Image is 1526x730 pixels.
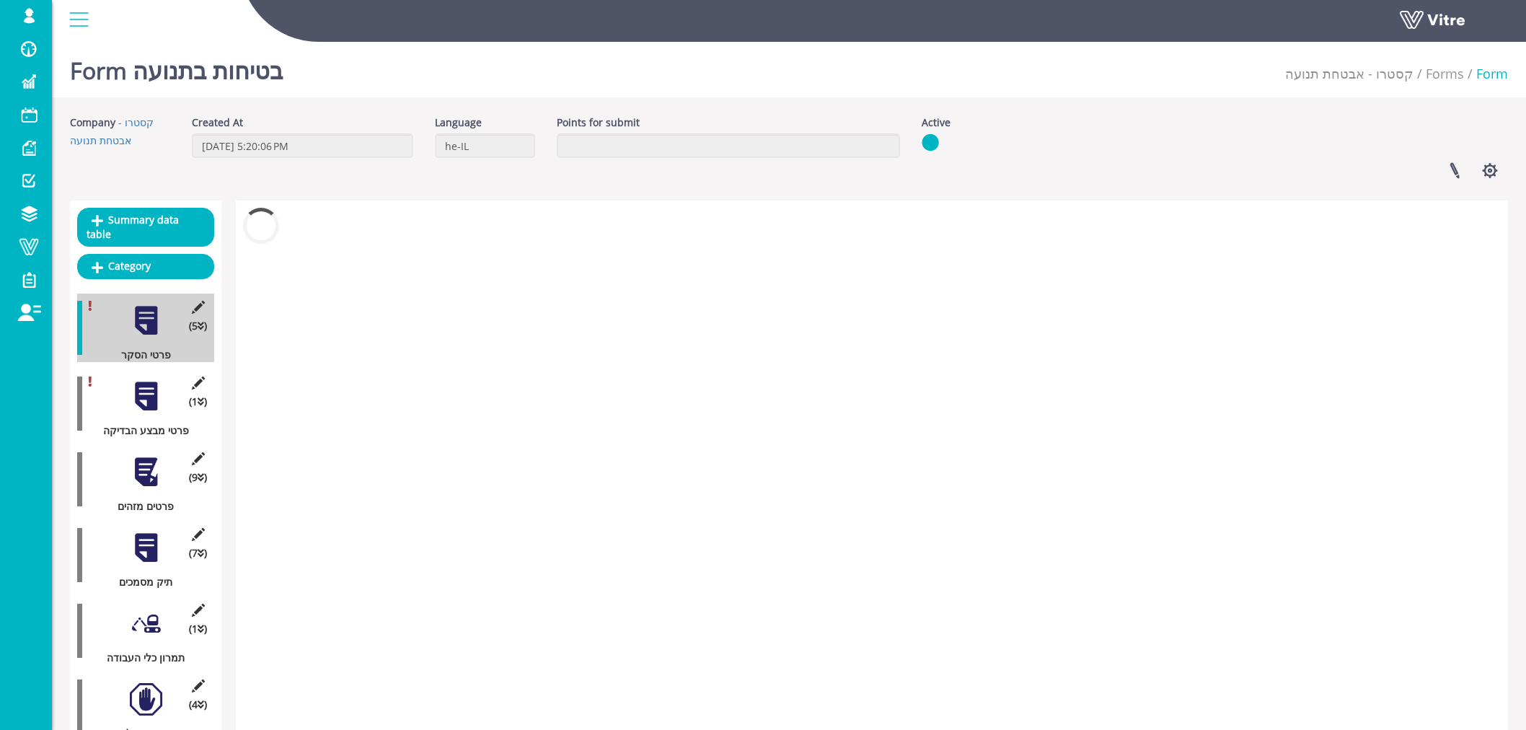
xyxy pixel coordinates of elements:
[189,395,207,409] span: (1 )
[189,470,207,485] span: (9 )
[77,348,203,362] div: פרטי הסקר
[70,36,283,97] h1: Form בטיחות בתנועה
[77,499,203,514] div: פרטים מזהים
[192,115,243,130] label: Created At
[922,133,939,151] img: yes
[1426,65,1464,82] a: Forms
[70,115,115,130] label: Company
[189,319,207,333] span: (5 )
[557,115,640,130] label: Points for submit
[77,575,203,589] div: תיק מסמכים
[189,622,207,636] span: (1 )
[189,546,207,560] span: (7 )
[77,423,203,438] div: פרטי מבצע הבדיקה
[77,208,214,247] a: Summary data table
[1464,65,1508,84] li: Form
[77,651,203,665] div: תמרון כלי העבודה
[922,115,951,130] label: Active
[77,254,214,278] a: Category
[435,115,482,130] label: Language
[1285,65,1413,82] a: קסטרו - אבטחת תנועה
[189,698,207,712] span: (4 )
